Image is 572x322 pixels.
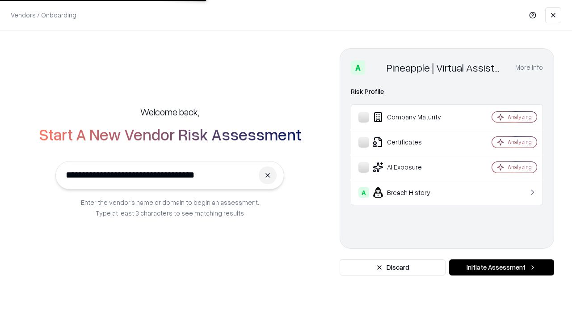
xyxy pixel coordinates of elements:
[387,60,505,75] div: Pineapple | Virtual Assistant Agency
[449,259,554,275] button: Initiate Assessment
[11,10,76,20] p: Vendors / Onboarding
[508,113,532,121] div: Analyzing
[508,138,532,146] div: Analyzing
[39,125,301,143] h2: Start A New Vendor Risk Assessment
[508,163,532,171] div: Analyzing
[358,187,465,198] div: Breach History
[515,59,543,76] button: More info
[358,137,465,148] div: Certificates
[81,197,259,218] p: Enter the vendor’s name or domain to begin an assessment. Type at least 3 characters to see match...
[140,106,199,118] h5: Welcome back,
[340,259,446,275] button: Discard
[351,86,543,97] div: Risk Profile
[358,187,369,198] div: A
[358,112,465,123] div: Company Maturity
[369,60,383,75] img: Pineapple | Virtual Assistant Agency
[351,60,365,75] div: A
[358,162,465,173] div: AI Exposure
